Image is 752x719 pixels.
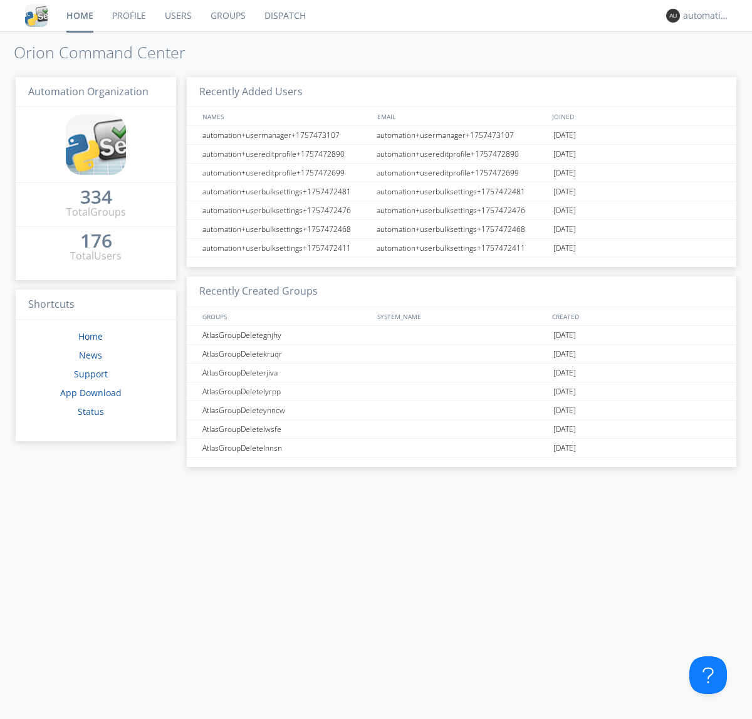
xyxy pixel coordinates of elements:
[199,439,373,457] div: AtlasGroupDeletelnnsn
[373,239,550,257] div: automation+userbulksettings+1757472411
[373,220,550,238] div: automation+userbulksettings+1757472468
[553,126,576,145] span: [DATE]
[553,201,576,220] span: [DATE]
[78,330,103,342] a: Home
[199,382,373,401] div: AtlasGroupDeletelyrpp
[199,401,373,419] div: AtlasGroupDeleteynncw
[199,364,373,382] div: AtlasGroupDeleterjiva
[187,239,736,258] a: automation+userbulksettings+1757472411automation+userbulksettings+1757472411[DATE]
[373,164,550,182] div: automation+usereditprofile+1757472699
[70,249,122,263] div: Total Users
[199,307,371,325] div: GROUPS
[199,345,373,363] div: AtlasGroupDeletekruqr
[80,234,112,249] a: 176
[187,164,736,182] a: automation+usereditprofile+1757472699automation+usereditprofile+1757472699[DATE]
[25,4,48,27] img: cddb5a64eb264b2086981ab96f4c1ba7
[666,9,680,23] img: 373638.png
[549,307,724,325] div: CREATED
[199,420,373,438] div: AtlasGroupDeletelwsfe
[187,182,736,201] a: automation+userbulksettings+1757472481automation+userbulksettings+1757472481[DATE]
[199,201,373,219] div: automation+userbulksettings+1757472476
[187,364,736,382] a: AtlasGroupDeleterjiva[DATE]
[66,115,126,175] img: cddb5a64eb264b2086981ab96f4c1ba7
[187,401,736,420] a: AtlasGroupDeleteynncw[DATE]
[187,201,736,220] a: automation+userbulksettings+1757472476automation+userbulksettings+1757472476[DATE]
[199,182,373,201] div: automation+userbulksettings+1757472481
[553,401,576,420] span: [DATE]
[549,107,724,125] div: JOINED
[199,126,373,144] div: automation+usermanager+1757473107
[553,326,576,345] span: [DATE]
[187,420,736,439] a: AtlasGroupDeletelwsfe[DATE]
[187,220,736,239] a: automation+userbulksettings+1757472468automation+userbulksettings+1757472468[DATE]
[553,220,576,239] span: [DATE]
[373,182,550,201] div: automation+userbulksettings+1757472481
[374,107,549,125] div: EMAIL
[187,145,736,164] a: automation+usereditprofile+1757472890automation+usereditprofile+1757472890[DATE]
[553,345,576,364] span: [DATE]
[553,364,576,382] span: [DATE]
[187,382,736,401] a: AtlasGroupDeletelyrpp[DATE]
[187,126,736,145] a: automation+usermanager+1757473107automation+usermanager+1757473107[DATE]
[187,276,736,307] h3: Recently Created Groups
[374,307,549,325] div: SYSTEM_NAME
[66,205,126,219] div: Total Groups
[199,145,373,163] div: automation+usereditprofile+1757472890
[553,382,576,401] span: [DATE]
[60,387,122,399] a: App Download
[553,145,576,164] span: [DATE]
[689,656,727,694] iframe: Toggle Customer Support
[187,439,736,458] a: AtlasGroupDeletelnnsn[DATE]
[79,349,102,361] a: News
[80,191,112,203] div: 334
[199,326,373,344] div: AtlasGroupDeletegnjhy
[187,345,736,364] a: AtlasGroupDeletekruqr[DATE]
[199,164,373,182] div: automation+usereditprofile+1757472699
[187,326,736,345] a: AtlasGroupDeletegnjhy[DATE]
[373,145,550,163] div: automation+usereditprofile+1757472890
[199,239,373,257] div: automation+userbulksettings+1757472411
[553,182,576,201] span: [DATE]
[80,234,112,247] div: 176
[28,85,149,98] span: Automation Organization
[199,107,371,125] div: NAMES
[553,239,576,258] span: [DATE]
[553,439,576,458] span: [DATE]
[683,9,730,22] div: automation+atlas0003
[553,420,576,439] span: [DATE]
[78,406,104,417] a: Status
[187,77,736,108] h3: Recently Added Users
[74,368,108,380] a: Support
[553,164,576,182] span: [DATE]
[199,220,373,238] div: automation+userbulksettings+1757472468
[80,191,112,205] a: 334
[16,290,176,320] h3: Shortcuts
[373,126,550,144] div: automation+usermanager+1757473107
[373,201,550,219] div: automation+userbulksettings+1757472476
